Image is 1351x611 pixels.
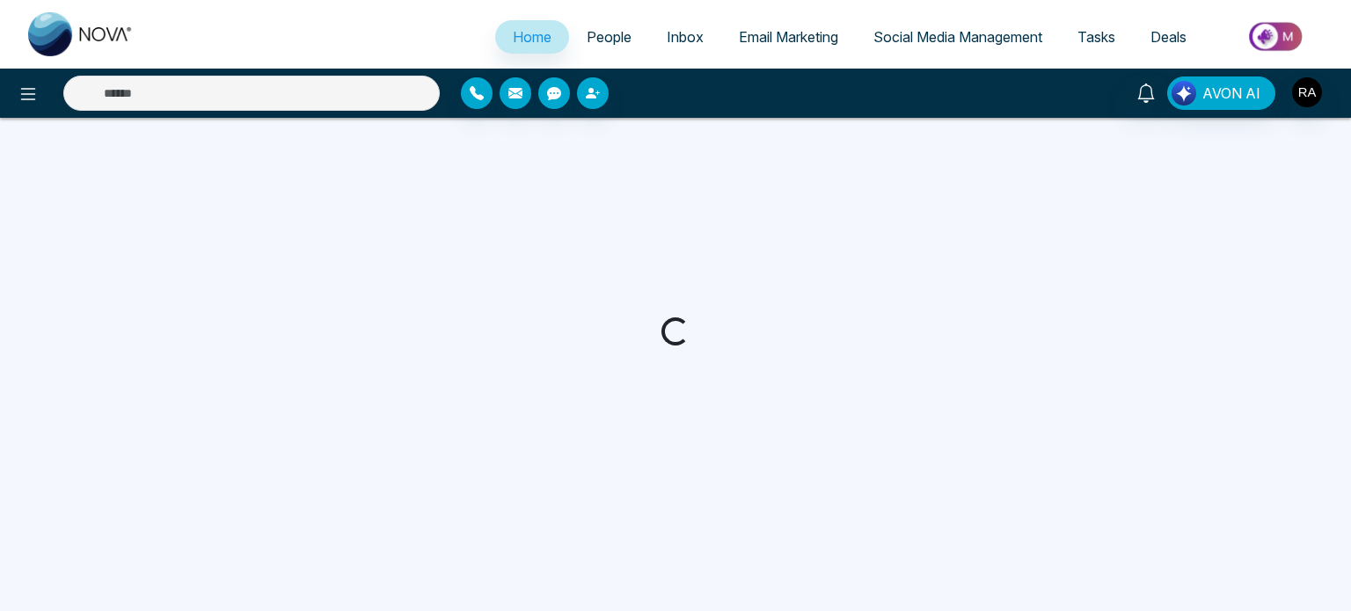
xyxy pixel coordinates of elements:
span: Home [513,28,551,46]
img: Lead Flow [1172,81,1196,105]
span: Email Marketing [739,28,838,46]
a: Tasks [1060,20,1133,54]
a: Social Media Management [856,20,1060,54]
span: Inbox [667,28,704,46]
span: Tasks [1077,28,1115,46]
span: People [587,28,632,46]
a: Home [495,20,569,54]
a: Email Marketing [721,20,856,54]
a: Deals [1133,20,1204,54]
img: Nova CRM Logo [28,12,134,56]
img: Market-place.gif [1213,17,1340,56]
span: Social Media Management [873,28,1042,46]
button: AVON AI [1167,76,1275,110]
a: Inbox [649,20,721,54]
span: Deals [1150,28,1187,46]
a: People [569,20,649,54]
img: User Avatar [1292,77,1322,107]
span: AVON AI [1202,83,1260,104]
